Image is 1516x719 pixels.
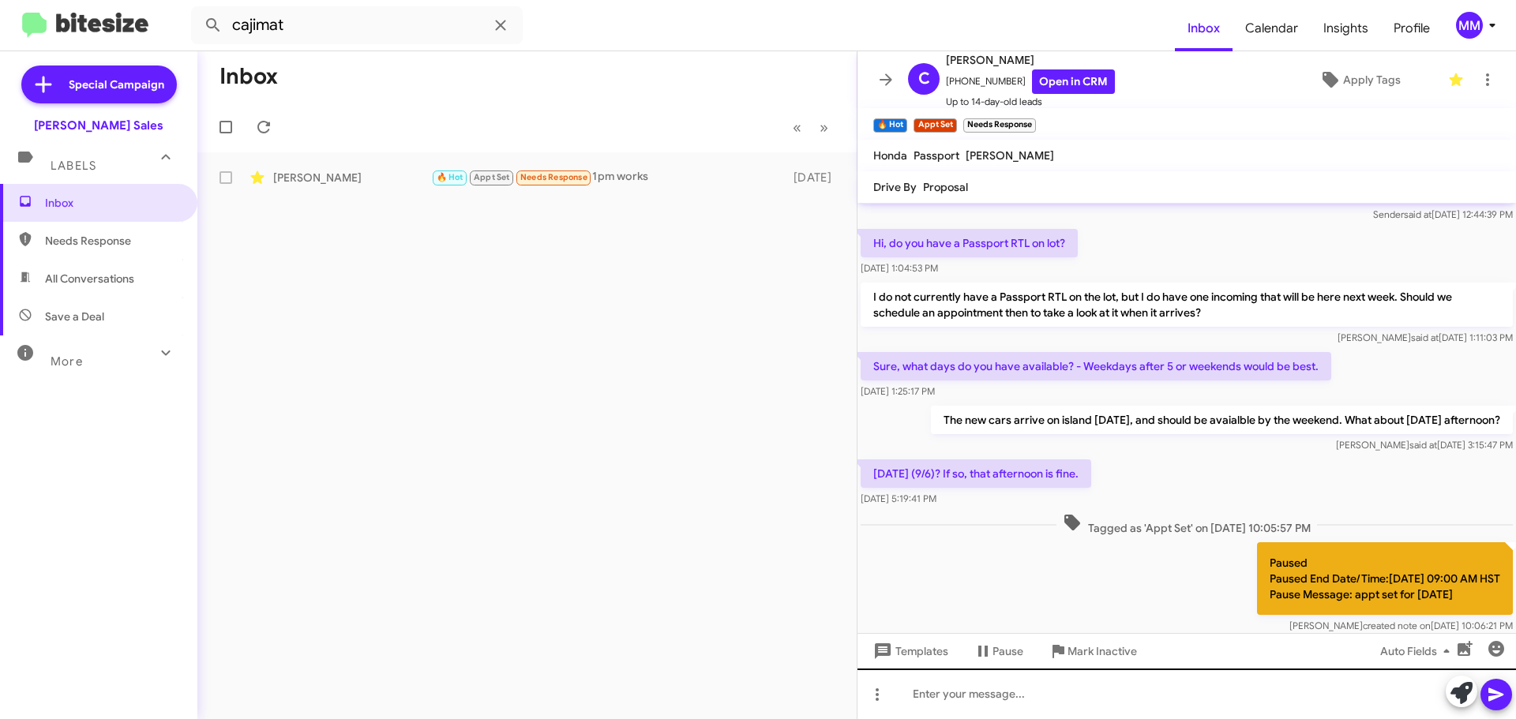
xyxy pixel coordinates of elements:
div: 1pm works [431,168,786,186]
a: Profile [1381,6,1443,51]
span: [PERSON_NAME] [DATE] 1:11:03 PM [1338,331,1513,343]
small: 🔥 Hot [873,118,907,133]
span: C [918,66,930,92]
span: [PERSON_NAME] [DATE] 3:15:47 PM [1336,439,1513,451]
nav: Page navigation example [784,111,838,144]
span: Templates [870,637,948,665]
a: Open in CRM [1032,69,1115,94]
p: Sure, what days do you have available? - Weekdays after 5 or weekends would be best. [861,352,1331,380]
a: Insights [1311,6,1381,51]
span: said at [1411,331,1439,343]
p: Paused Paused End Date/Time:[DATE] 09:00 AM HST Pause Message: appt set for [DATE] [1257,542,1513,615]
button: Auto Fields [1368,637,1469,665]
a: Calendar [1233,6,1311,51]
span: Sender [DATE] 12:44:39 PM [1373,208,1513,220]
span: « [793,118,801,137]
small: Appt Set [914,118,956,133]
button: Templates [857,637,961,665]
span: Needs Response [45,233,179,249]
span: [PERSON_NAME] [DATE] 10:06:21 PM [1289,620,1513,631]
span: Auto Fields [1380,637,1456,665]
span: Honda [873,148,907,163]
button: Pause [961,637,1036,665]
span: More [51,354,83,369]
span: All Conversations [45,271,134,286]
span: Proposal [923,180,968,194]
a: Special Campaign [21,66,177,103]
span: Passport [914,148,959,163]
span: Pause [993,637,1023,665]
span: » [820,118,828,137]
button: Mark Inactive [1036,637,1150,665]
span: Special Campaign [69,77,164,92]
input: Search [191,6,523,44]
span: Labels [51,159,96,173]
h1: Inbox [220,64,278,89]
span: Drive By [873,180,917,194]
span: Apply Tags [1343,66,1401,94]
button: Previous [783,111,811,144]
div: [PERSON_NAME] [273,170,431,185]
span: [PERSON_NAME] [946,51,1115,69]
p: I do not currently have a Passport RTL on the lot, but I do have one incoming that will be here n... [861,283,1513,327]
span: created note on [1363,620,1431,631]
div: [PERSON_NAME] Sales [34,118,163,133]
button: Next [810,111,838,144]
p: [DATE] (9/6)? If so, that afternoon is fine. [861,459,1091,488]
p: Hi, do you have a Passport RTL on lot? [861,229,1078,257]
span: Needs Response [520,172,587,182]
span: said at [1409,439,1437,451]
span: [PHONE_NUMBER] [946,69,1115,94]
small: Needs Response [963,118,1036,133]
span: [DATE] 1:04:53 PM [861,262,938,274]
span: Appt Set [474,172,510,182]
span: said at [1404,208,1432,220]
span: Mark Inactive [1068,637,1137,665]
button: MM [1443,12,1499,39]
span: [DATE] 5:19:41 PM [861,492,936,504]
p: The new cars arrive on island [DATE], and should be avaialble by the weekend. What about [DATE] a... [931,406,1513,434]
div: [DATE] [786,170,844,185]
span: 🔥 Hot [437,172,463,182]
button: Apply Tags [1278,66,1440,94]
a: Inbox [1175,6,1233,51]
span: Tagged as 'Appt Set' on [DATE] 10:05:57 PM [1056,513,1317,536]
div: MM [1456,12,1483,39]
span: Up to 14-day-old leads [946,94,1115,110]
span: Save a Deal [45,309,104,324]
span: [DATE] 1:25:17 PM [861,385,935,397]
span: [PERSON_NAME] [966,148,1054,163]
span: Inbox [45,195,179,211]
